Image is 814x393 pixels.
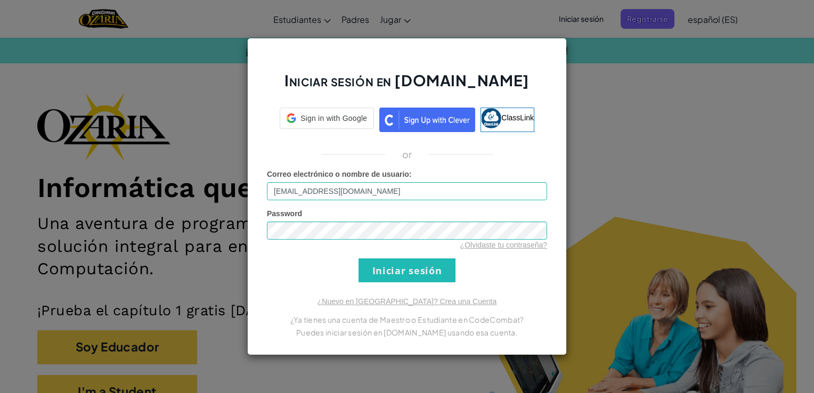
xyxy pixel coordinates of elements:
p: or [402,148,412,161]
div: Sign in with Google [280,108,374,129]
input: Iniciar sesión [359,258,455,282]
p: Puedes iniciar sesión en [DOMAIN_NAME] usando esa cuenta. [267,326,547,339]
span: Sign in with Google [300,113,367,124]
a: ¿Olvidaste tu contraseña? [460,241,547,249]
a: Sign in with Google [280,108,374,132]
span: ClassLink [501,113,534,122]
img: classlink-logo-small.png [481,108,501,128]
h2: Iniciar sesión en [DOMAIN_NAME] [267,70,547,101]
span: Password [267,209,302,218]
a: ¿Nuevo en [GEOGRAPHIC_DATA]? Crea una Cuenta [318,297,496,306]
img: clever_sso_button@2x.png [379,108,475,132]
p: ¿Ya tienes una cuenta de Maestro o Estudiante en CodeCombat? [267,313,547,326]
label: : [267,169,412,179]
span: Correo electrónico o nombre de usuario [267,170,409,178]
